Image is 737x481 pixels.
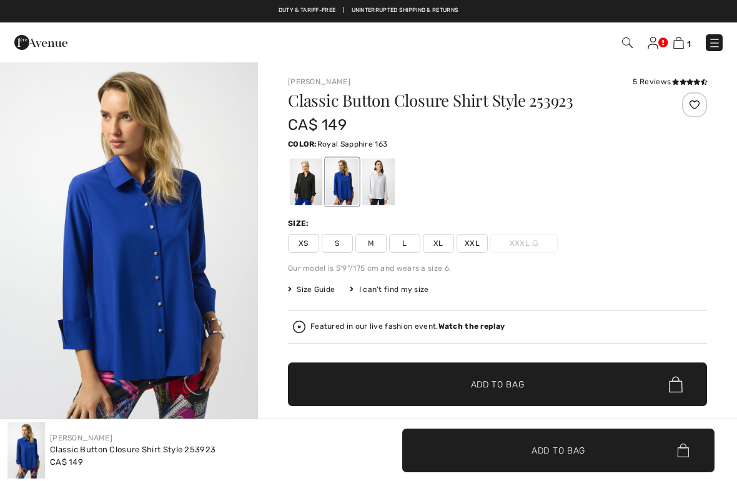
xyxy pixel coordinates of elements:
[677,444,689,457] img: Bag.svg
[288,218,312,229] div: Size:
[687,39,691,49] span: 1
[490,234,558,253] span: XXXL
[50,444,215,456] div: Classic Button Closure Shirt Style 253923
[50,457,83,467] span: CA$ 149
[402,429,715,472] button: Add to Bag
[326,158,359,205] div: Royal Sapphire 163
[389,234,420,253] span: L
[355,234,387,253] span: M
[14,36,67,47] a: 1ère Avenue
[317,140,387,148] span: Royal Sapphire 163
[438,322,505,331] strong: Watch the replay
[288,116,347,134] span: CA$ 149
[288,77,350,86] a: [PERSON_NAME]
[310,323,505,331] div: Featured in our live fashion event.
[290,158,322,205] div: Black
[322,234,353,253] span: S
[669,376,683,392] img: Bag.svg
[648,37,658,49] img: My Info
[14,30,67,55] img: 1ère Avenue
[288,284,335,295] span: Size Guide
[7,422,45,479] img: Classic Button Closure Shirt Style 253923
[293,321,305,333] img: Watch the replay
[288,92,637,109] h1: Classic Button Closure Shirt Style 253923
[350,284,428,295] div: I can't find my size
[532,240,538,246] img: ring-m.svg
[288,263,707,274] div: Our model is 5'9"/175 cm and wears a size 6.
[288,234,319,253] span: XS
[622,37,633,48] img: Search
[457,234,488,253] span: XXL
[288,140,317,148] span: Color:
[471,378,525,391] span: Add to Bag
[673,37,684,49] img: Shopping Bag
[633,76,707,87] div: 5 Reviews
[708,37,721,49] img: Menu
[50,434,112,442] a: [PERSON_NAME]
[362,158,395,205] div: Optic White
[532,444,585,457] span: Add to Bag
[673,35,691,50] a: 1
[288,362,707,406] button: Add to Bag
[423,234,454,253] span: XL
